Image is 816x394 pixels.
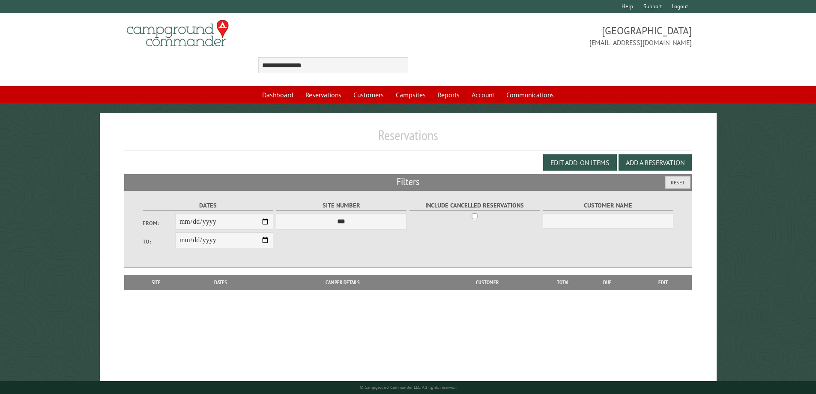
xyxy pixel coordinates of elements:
label: Dates [143,201,273,211]
th: Edit [634,275,692,290]
a: Customers [348,87,389,103]
th: Due [580,275,634,290]
a: Reservations [300,87,347,103]
th: Total [546,275,580,290]
h1: Reservations [124,127,692,150]
small: © Campground Commander LLC. All rights reserved. [360,385,457,390]
a: Account [466,87,499,103]
a: Reports [433,87,465,103]
button: Reset [665,176,690,189]
label: To: [143,238,175,246]
th: Customer [428,275,546,290]
a: Dashboard [257,87,299,103]
label: Customer Name [543,201,673,211]
label: Site Number [276,201,407,211]
a: Communications [501,87,559,103]
h2: Filters [124,174,692,190]
a: Campsites [391,87,431,103]
th: Site [129,275,184,290]
th: Camper Details [257,275,428,290]
img: Campground Commander [124,17,231,50]
button: Edit Add-on Items [543,154,617,171]
span: [GEOGRAPHIC_DATA] [EMAIL_ADDRESS][DOMAIN_NAME] [408,24,692,48]
label: From: [143,219,175,227]
th: Dates [184,275,257,290]
label: Include Cancelled Reservations [409,201,540,211]
button: Add a Reservation [619,154,692,171]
